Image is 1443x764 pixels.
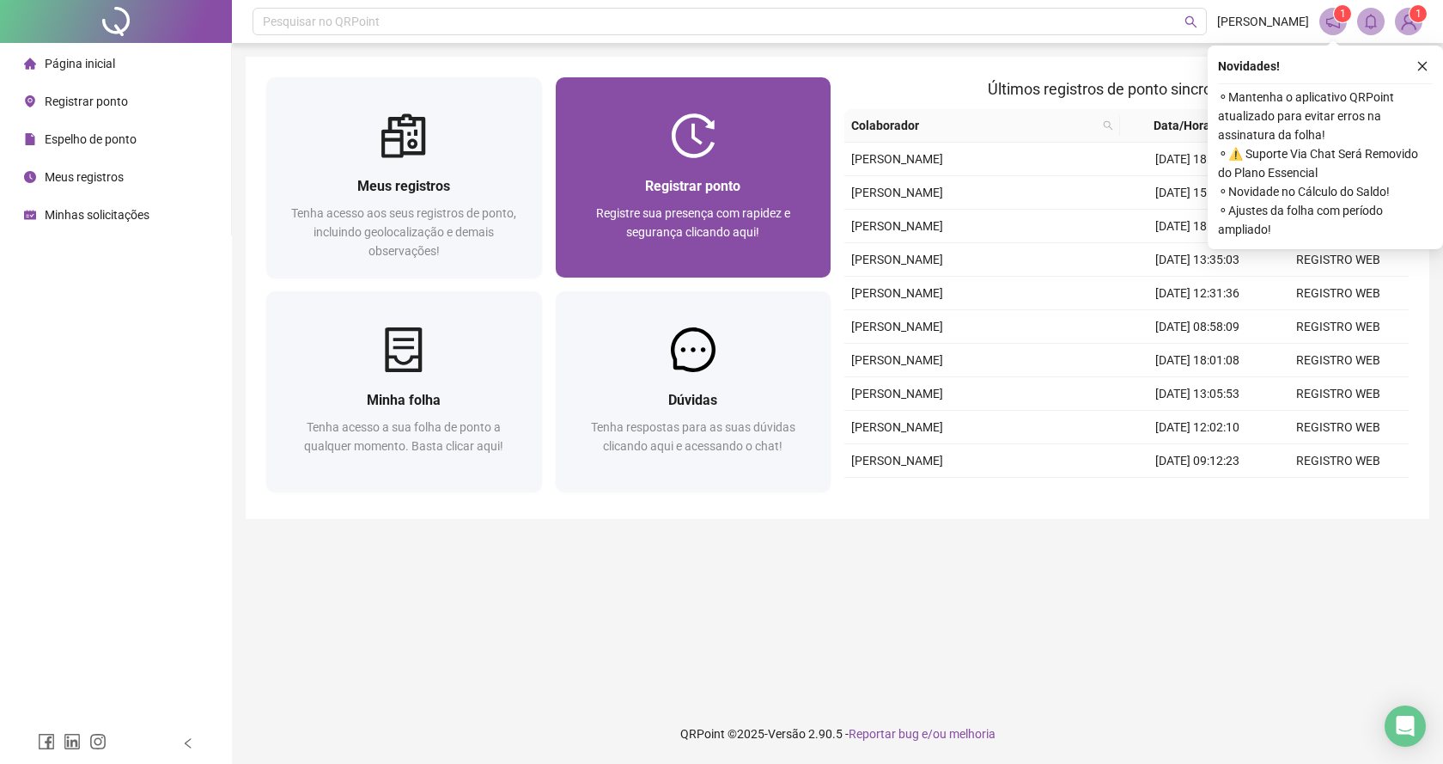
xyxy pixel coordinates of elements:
span: left [182,737,194,749]
span: [PERSON_NAME] [851,186,943,199]
span: Reportar bug e/ou melhoria [849,727,995,741]
span: [PERSON_NAME] [851,152,943,166]
span: instagram [89,733,107,750]
td: REGISTRO WEB [1268,243,1409,277]
span: Meus registros [357,178,450,194]
span: Minha folha [367,392,441,408]
span: Registrar ponto [645,178,740,194]
span: search [1099,113,1117,138]
td: [DATE] 08:58:09 [1127,310,1268,344]
span: ⚬ ⚠️ Suporte Via Chat Será Removido do Plano Essencial [1218,144,1433,182]
span: ⚬ Ajustes da folha com período ampliado! [1218,201,1433,239]
span: [PERSON_NAME] [851,219,943,233]
td: [DATE] 13:05:53 [1127,377,1268,411]
span: schedule [24,209,36,221]
div: Open Intercom Messenger [1385,706,1426,747]
span: clock-circle [24,171,36,183]
span: Minhas solicitações [45,208,149,222]
span: notification [1325,14,1341,29]
span: [PERSON_NAME] [851,253,943,266]
span: Tenha respostas para as suas dúvidas clicando aqui e acessando o chat! [591,420,795,453]
span: file [24,133,36,145]
span: [PERSON_NAME] [851,387,943,400]
th: Data/Hora [1120,109,1258,143]
span: close [1416,60,1428,72]
span: Tenha acesso aos seus registros de ponto, incluindo geolocalização e demais observações! [291,206,516,258]
span: ⚬ Novidade no Cálculo do Saldo! [1218,182,1433,201]
span: Meus registros [45,170,124,184]
a: Minha folhaTenha acesso a sua folha de ponto a qualquer momento. Basta clicar aqui! [266,291,542,492]
a: Meus registrosTenha acesso aos seus registros de ponto, incluindo geolocalização e demais observa... [266,77,542,278]
span: Dúvidas [668,392,717,408]
td: REGISTRO WEB [1268,344,1409,377]
span: Versão [768,727,806,741]
span: Últimos registros de ponto sincronizados [988,80,1265,98]
td: [DATE] 18:06:15 [1127,210,1268,243]
a: DúvidasTenha respostas para as suas dúvidas clicando aqui e acessando o chat! [556,291,831,492]
span: [PERSON_NAME] [851,320,943,333]
td: REGISTRO WEB [1268,478,1409,511]
span: [PERSON_NAME] [851,420,943,434]
td: [DATE] 09:12:23 [1127,444,1268,478]
span: [PERSON_NAME] [851,286,943,300]
span: 1 [1416,8,1422,20]
sup: 1 [1334,5,1351,22]
td: [DATE] 15:22:45 [1127,176,1268,210]
span: [PERSON_NAME] [1217,12,1309,31]
td: REGISTRO WEB [1268,277,1409,310]
td: REGISTRO WEB [1268,444,1409,478]
span: home [24,58,36,70]
span: search [1103,120,1113,131]
span: Registre sua presença com rapidez e segurança clicando aqui! [596,206,790,239]
td: [DATE] 18:26:15 [1127,478,1268,511]
span: Data/Hora [1127,116,1238,135]
span: environment [24,95,36,107]
span: [PERSON_NAME] [851,353,943,367]
footer: QRPoint © 2025 - 2.90.5 - [232,704,1443,764]
td: [DATE] 13:35:03 [1127,243,1268,277]
span: [PERSON_NAME] [851,454,943,468]
span: Tenha acesso a sua folha de ponto a qualquer momento. Basta clicar aqui! [304,420,503,453]
sup: Atualize o seu contato no menu Meus Dados [1410,5,1427,22]
td: [DATE] 12:31:36 [1127,277,1268,310]
td: REGISTRO WEB [1268,411,1409,444]
span: facebook [38,733,55,750]
a: Registrar pontoRegistre sua presença com rapidez e segurança clicando aqui! [556,77,831,278]
span: Espelho de ponto [45,132,137,146]
span: Registrar ponto [45,95,128,108]
td: [DATE] 12:02:10 [1127,411,1268,444]
span: Página inicial [45,57,115,70]
img: 84420 [1396,9,1422,34]
td: [DATE] 18:26:22 [1127,143,1268,176]
span: bell [1363,14,1379,29]
span: Colaborador [851,116,1096,135]
span: Novidades ! [1218,57,1280,76]
span: linkedin [64,733,81,750]
td: REGISTRO WEB [1268,377,1409,411]
td: [DATE] 18:01:08 [1127,344,1268,377]
span: ⚬ Mantenha o aplicativo QRPoint atualizado para evitar erros na assinatura da folha! [1218,88,1433,144]
span: 1 [1340,8,1346,20]
span: search [1184,15,1197,28]
td: REGISTRO WEB [1268,310,1409,344]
